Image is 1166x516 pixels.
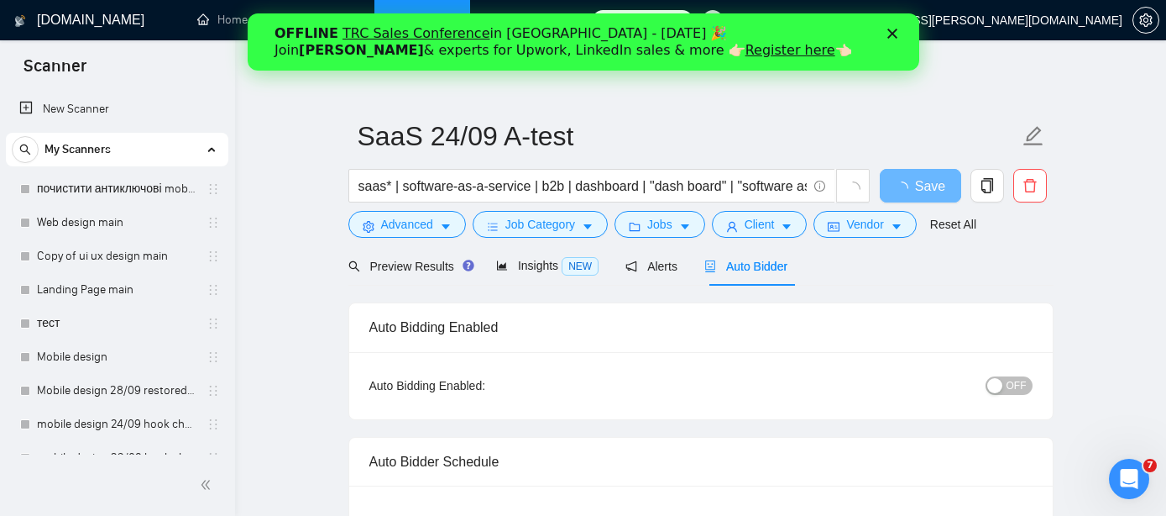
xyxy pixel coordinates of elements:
span: holder [207,283,220,297]
a: Reset All [930,215,976,234]
div: Tooltip anchor [461,258,476,273]
a: dashboardDashboard [281,13,358,27]
span: holder [207,182,220,196]
button: folderJobscaret-down [614,211,705,238]
span: Insights [496,259,599,272]
div: Auto Bidding Enabled [369,303,1033,351]
span: double-left [200,477,217,493]
span: My Scanners [44,133,111,166]
span: loading [845,182,860,197]
a: Mobile design [37,340,196,374]
span: caret-down [679,220,691,233]
span: area-chart [496,260,508,271]
span: holder [207,451,220,465]
span: setting [1133,13,1158,27]
a: homeHome [197,13,248,27]
span: caret-down [781,220,792,233]
input: Scanner name... [358,115,1019,157]
iframe: Intercom live chat [1109,459,1149,499]
span: Jobs [647,215,672,234]
span: holder [207,317,220,330]
span: search [13,144,38,155]
iframe: Intercom live chat баннер [248,13,919,71]
span: Scanner [10,54,100,89]
button: barsJob Categorycaret-down [473,211,608,238]
span: robot [704,261,716,272]
button: copy [970,169,1004,203]
button: Save [880,169,961,203]
button: userClientcaret-down [712,211,808,238]
button: search [12,136,39,163]
span: caret-down [891,220,902,233]
span: holder [207,350,220,364]
span: Client [745,215,775,234]
span: caret-down [582,220,593,233]
span: holder [207,216,220,229]
span: 7 [1143,459,1157,472]
span: Preview Results [348,260,469,273]
span: Job Category [505,215,575,234]
span: Save [915,176,945,197]
button: settingAdvancedcaret-down [348,211,466,238]
a: mobile design 23/09 hook changed [37,441,196,475]
li: New Scanner [6,92,228,126]
span: delete [1014,178,1046,193]
span: copy [971,178,1003,193]
button: setting [1132,7,1159,34]
span: folder [629,220,641,233]
div: Auto Bidder Schedule [369,438,1033,486]
div: Auto Bidding Enabled: [369,376,590,395]
span: Vendor [846,215,883,234]
span: holder [207,418,220,431]
span: loading [895,182,915,195]
span: notification [625,261,637,272]
span: Advanced [381,215,433,234]
a: Landing Page main [37,273,196,307]
span: edit [1022,125,1044,147]
button: idcardVendorcaret-down [813,211,916,238]
span: search [348,261,360,272]
div: Закрыть [640,15,656,25]
span: bars [487,220,499,233]
span: Connects: [620,11,670,29]
span: Auto Bidder [704,260,787,273]
span: info-circle [814,181,825,192]
a: New Scanner [19,92,215,126]
a: Mobile design 28/09 restored to first version [37,374,196,408]
span: caret-down [440,220,452,233]
span: user [726,220,738,233]
a: тест [37,307,196,340]
a: Register here [498,29,588,45]
a: mobile design 24/09 hook changed [37,408,196,441]
img: logo [14,8,26,34]
button: delete [1013,169,1047,203]
a: почистити антиключові mobile design main [37,172,196,206]
a: searchScanner [391,13,453,27]
span: Alerts [625,260,677,273]
input: Search Freelance Jobs... [358,176,807,197]
a: Copy of ui ux design main [37,240,196,273]
span: NEW [562,257,599,276]
span: 64 [673,11,686,29]
a: setting [1132,13,1159,27]
span: holder [207,250,220,263]
span: holder [207,384,220,398]
span: idcard [828,220,839,233]
a: Web design main [37,206,196,240]
span: setting [363,220,374,233]
span: OFF [1007,376,1027,395]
